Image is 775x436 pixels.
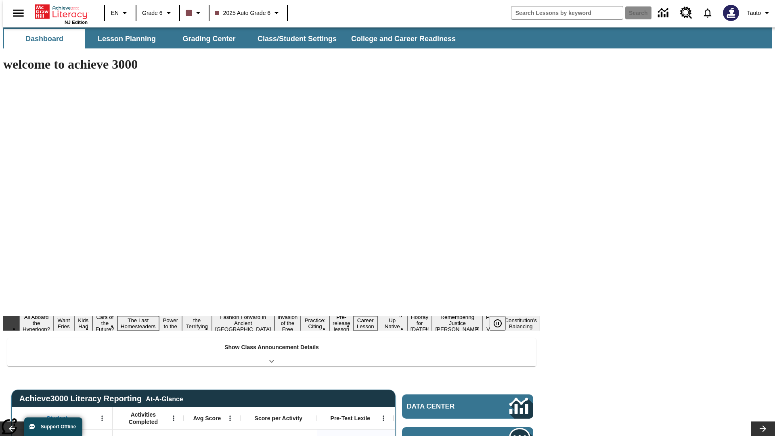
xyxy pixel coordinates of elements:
h1: welcome to achieve 3000 [3,57,540,72]
button: Slide 15 Remembering Justice O'Connor [432,313,483,333]
a: Data Center [402,394,533,419]
button: Slide 17 The Constitution's Balancing Act [501,310,540,337]
span: NJ Edition [65,20,88,25]
span: Avg Score [193,415,221,422]
button: Slide 10 Mixed Practice: Citing Evidence [301,310,329,337]
button: Slide 4 Cars of the Future? [92,313,117,333]
button: Pause [490,316,506,331]
button: Class/Student Settings [251,29,343,48]
span: Tauto [747,9,761,17]
button: Slide 12 Career Lesson [354,316,377,331]
div: Pause [490,316,514,331]
button: Slide 16 Point of View [483,313,501,333]
button: Slide 14 Hooray for Constitution Day! [407,313,432,333]
button: Slide 11 Pre-release lesson [329,313,354,333]
button: Slide 13 Cooking Up Native Traditions [377,310,407,337]
button: Open Menu [168,412,180,424]
span: Score per Activity [255,415,303,422]
a: Resource Center, Will open in new tab [675,2,697,24]
a: Home [35,4,88,20]
button: College and Career Readiness [345,29,462,48]
button: Lesson Planning [86,29,167,48]
button: Class color is dark brown. Change class color [182,6,206,20]
button: Select a new avatar [718,2,744,23]
button: Language: EN, Select a language [107,6,133,20]
button: Grading Center [169,29,249,48]
button: Slide 3 Dirty Jobs Kids Had To Do [74,304,92,343]
button: Open Menu [224,412,236,424]
div: SubNavbar [3,29,463,48]
input: search field [511,6,623,19]
button: Grade: Grade 6, Select a grade [139,6,177,20]
img: Avatar [723,5,739,21]
button: Slide 2 Do You Want Fries With That? [53,304,74,343]
span: Support Offline [41,424,76,430]
span: Activities Completed [117,411,170,426]
span: Grade 6 [142,9,163,17]
span: Data Center [407,402,482,411]
button: Support Offline [24,417,82,436]
div: At-A-Glance [146,394,183,403]
p: Show Class Announcement Details [224,343,319,352]
button: Class: 2025 Auto Grade 6, Select your class [212,6,285,20]
button: Slide 5 The Last Homesteaders [117,316,159,331]
div: Home [35,3,88,25]
div: Show Class Announcement Details [7,338,536,366]
button: Slide 8 Fashion Forward in Ancient Rome [212,313,274,333]
button: Open side menu [6,1,30,25]
a: Data Center [653,2,675,24]
button: Lesson carousel, Next [751,421,775,436]
button: Open Menu [96,412,108,424]
button: Profile/Settings [744,6,775,20]
span: EN [111,9,119,17]
button: Open Menu [377,412,390,424]
span: Pre-Test Lexile [331,415,371,422]
div: SubNavbar [3,27,772,48]
button: Slide 9 The Invasion of the Free CD [274,307,301,340]
button: Dashboard [4,29,85,48]
span: 2025 Auto Grade 6 [215,9,271,17]
button: Slide 7 Attack of the Terrifying Tomatoes [182,310,212,337]
span: Student [46,415,67,422]
span: Achieve3000 Literacy Reporting [19,394,183,403]
button: Slide 6 Solar Power to the People [159,310,182,337]
button: Slide 1 All Aboard the Hyperloop? [19,313,53,333]
a: Notifications [697,2,718,23]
